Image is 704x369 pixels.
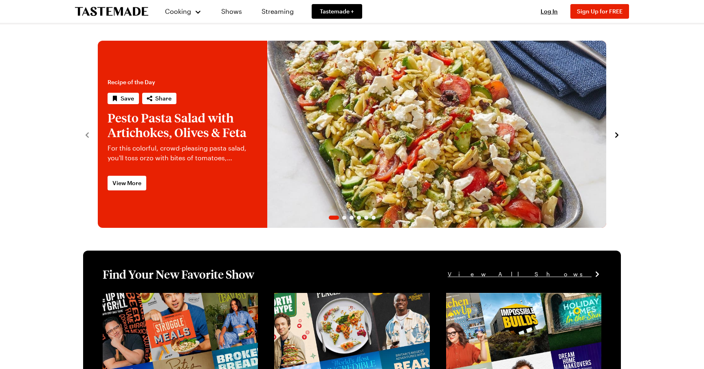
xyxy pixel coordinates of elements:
a: View More [108,176,146,190]
span: Share [155,94,172,103]
span: Go to slide 2 [342,216,346,220]
span: Go to slide 3 [350,216,354,220]
span: Log In [541,8,558,15]
span: View All Shows [448,270,592,279]
a: View full content for [object Object] [274,294,385,301]
button: Save recipe [108,93,139,104]
a: View full content for [object Object] [103,294,214,301]
span: Tastemade + [320,7,354,15]
span: Go to slide 1 [329,216,339,220]
h1: Find Your New Favorite Show [103,267,254,282]
button: Cooking [165,2,202,21]
button: navigate to previous item [83,129,91,139]
div: 1 / 6 [98,41,606,228]
span: Go to slide 6 [372,216,376,220]
a: To Tastemade Home Page [75,7,148,16]
span: View More [112,179,141,187]
span: Save [121,94,134,103]
button: navigate to next item [613,129,621,139]
span: Cooking [165,7,191,15]
a: View All Shows [448,270,601,279]
a: Tastemade + [312,4,362,19]
button: Share [142,93,176,104]
button: Sign Up for FREE [570,4,629,19]
a: View full content for [object Object] [446,294,557,301]
span: Go to slide 4 [357,216,361,220]
span: Sign Up for FREE [577,8,623,15]
span: Go to slide 5 [364,216,368,220]
button: Log In [533,7,565,15]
